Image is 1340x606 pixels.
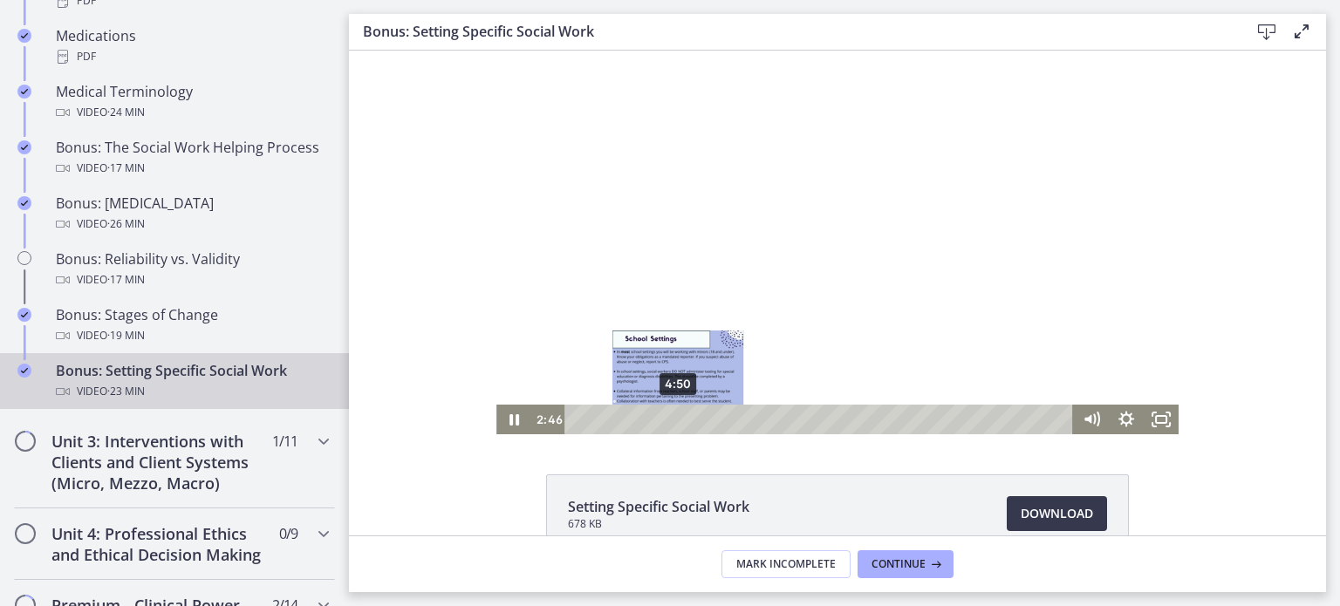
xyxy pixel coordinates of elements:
i: Completed [17,196,31,210]
button: Continue [858,550,954,578]
div: Bonus: Setting Specific Social Work [56,360,328,402]
div: Video [56,214,328,235]
i: Completed [17,85,31,99]
span: · 23 min [107,381,145,402]
button: Mark Incomplete [721,550,851,578]
div: Video [56,102,328,123]
div: Bonus: [MEDICAL_DATA] [56,193,328,235]
span: Continue [872,557,926,571]
a: Download [1007,496,1107,531]
div: PDF [56,46,328,67]
div: Medications [56,25,328,67]
h3: Bonus: Setting Specific Social Work [363,21,1221,42]
span: · 17 min [107,269,145,290]
span: 678 KB [568,517,749,531]
h2: Unit 4: Professional Ethics and Ethical Decision Making [51,523,264,565]
button: Mute [725,354,760,384]
div: Bonus: Reliability vs. Validity [56,249,328,290]
i: Completed [17,364,31,378]
span: 1 / 11 [272,431,297,452]
i: Completed [17,140,31,154]
span: Mark Incomplete [736,557,836,571]
i: Completed [17,29,31,43]
div: Video [56,381,328,402]
div: Bonus: Stages of Change [56,304,328,346]
div: Video [56,325,328,346]
span: · 17 min [107,158,145,179]
span: · 24 min [107,102,145,123]
h2: Unit 3: Interventions with Clients and Client Systems (Micro, Mezzo, Macro) [51,431,264,494]
button: Show settings menu [760,354,795,384]
div: Video [56,269,328,290]
span: Setting Specific Social Work [568,496,749,517]
button: Fullscreen [795,354,830,384]
div: Medical Terminology [56,81,328,123]
div: Bonus: The Social Work Helping Process [56,137,328,179]
i: Completed [17,308,31,322]
span: 0 / 9 [279,523,297,544]
span: Download [1021,503,1093,524]
span: · 19 min [107,325,145,346]
span: · 26 min [107,214,145,235]
div: Video [56,158,328,179]
iframe: Video Lesson [349,51,1326,434]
